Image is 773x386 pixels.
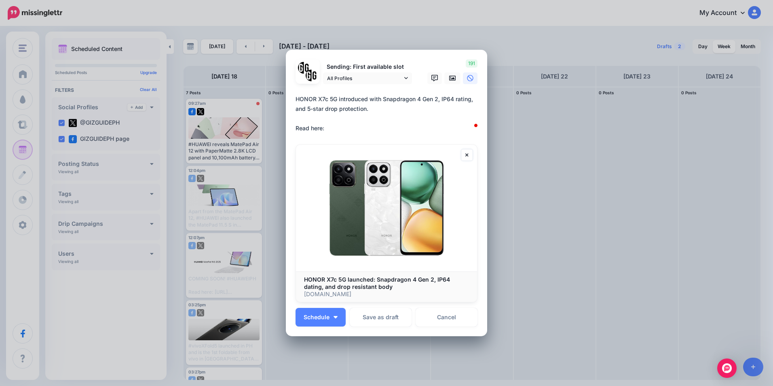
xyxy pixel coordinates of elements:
span: Schedule [304,314,329,320]
a: All Profiles [323,72,412,84]
div: HONOR X7c 5G introduced with Snapdragon 4 Gen 2, IP64 rating, and 5-star drop protection. Read here: [296,94,482,133]
a: Cancel [416,308,477,327]
textarea: To enrich screen reader interactions, please activate Accessibility in Grammarly extension settings [296,94,482,133]
span: All Profiles [327,74,402,83]
img: 353459792_649996473822713_4483302954317148903_n-bsa138318.png [298,62,310,74]
span: 191 [466,59,477,68]
p: [DOMAIN_NAME] [304,291,469,298]
img: HONOR X7c 5G launched: Snapdragon 4 Gen 2, IP64 dating, and drop resistant body [296,145,477,272]
b: HONOR X7c 5G launched: Snapdragon 4 Gen 2, IP64 dating, and drop resistant body [304,276,450,290]
div: Open Intercom Messenger [717,358,737,378]
img: arrow-down-white.png [334,316,338,318]
p: Sending: First available slot [323,62,412,72]
button: Save as draft [350,308,412,327]
button: Schedule [296,308,346,327]
img: JT5sWCfR-79925.png [306,70,317,81]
